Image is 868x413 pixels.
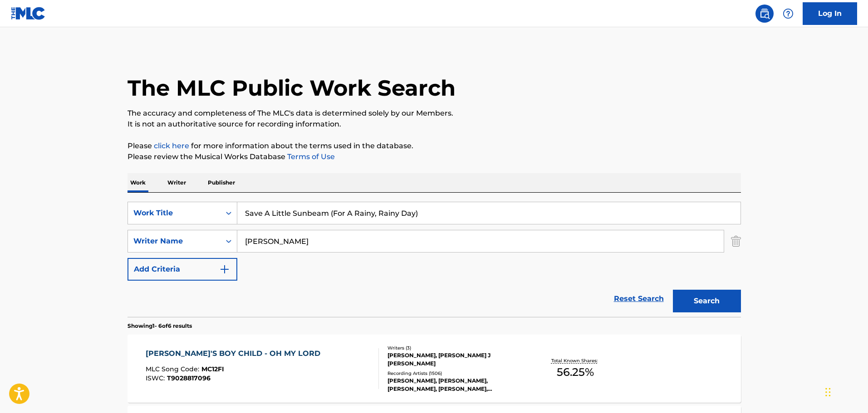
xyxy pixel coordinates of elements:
div: Drag [825,379,831,406]
a: Reset Search [609,289,668,309]
div: Help [779,5,797,23]
img: help [783,8,794,19]
h1: The MLC Public Work Search [128,74,456,102]
a: [PERSON_NAME]'S BOY CHILD - OH MY LORDMLC Song Code:MC12FIISWC:T9028817096Writers (3)[PERSON_NAME... [128,335,741,403]
img: Delete Criterion [731,230,741,253]
p: Total Known Shares: [551,357,600,364]
a: click here [154,141,189,150]
div: [PERSON_NAME], [PERSON_NAME], [PERSON_NAME], [PERSON_NAME], [PERSON_NAME], [PERSON_NAME] [387,377,525,393]
p: It is not an authoritative source for recording information. [128,119,741,130]
p: Work [128,173,148,192]
img: search [759,8,770,19]
p: Please for more information about the terms used in the database. [128,141,741,151]
span: MC12FI [201,365,224,373]
div: Recording Artists ( 1506 ) [387,370,525,377]
div: Work Title [133,208,215,219]
p: Showing 1 - 6 of 6 results [128,322,192,330]
p: The accuracy and completeness of The MLC's data is determined solely by our Members. [128,108,741,119]
a: Terms of Use [285,152,335,161]
span: T9028817096 [167,374,211,382]
form: Search Form [128,202,741,317]
a: Public Search [755,5,774,23]
p: Please review the Musical Works Database [128,151,741,162]
img: MLC Logo [11,7,46,20]
iframe: Chat Widget [823,369,868,413]
div: Writers ( 3 ) [387,345,525,351]
div: [PERSON_NAME], [PERSON_NAME] J [PERSON_NAME] [387,351,525,368]
span: ISWC : [146,374,167,382]
div: [PERSON_NAME]'S BOY CHILD - OH MY LORD [146,348,325,359]
img: 9d2ae6d4665cec9f34b9.svg [219,264,230,275]
button: Add Criteria [128,258,237,281]
p: Writer [165,173,189,192]
p: Publisher [205,173,238,192]
span: MLC Song Code : [146,365,201,373]
button: Search [673,290,741,312]
span: 56.25 % [557,364,594,380]
a: Log In [803,2,857,25]
div: Writer Name [133,236,215,247]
